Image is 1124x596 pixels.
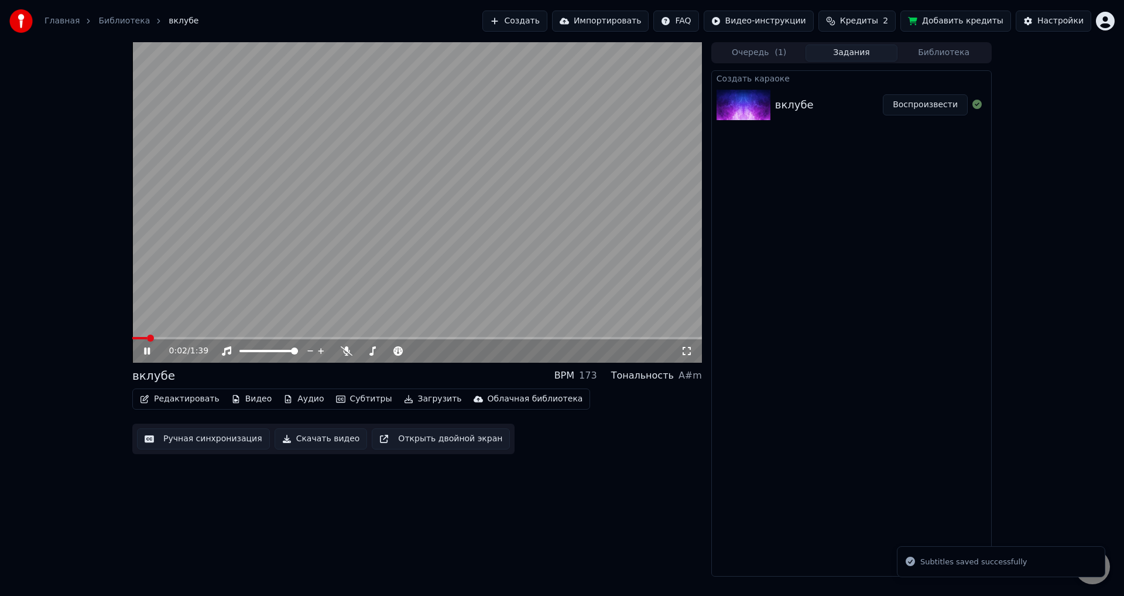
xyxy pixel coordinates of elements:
button: Настройки [1016,11,1091,32]
button: Кредиты2 [818,11,896,32]
div: Облачная библиотека [488,393,583,405]
img: youka [9,9,33,33]
button: Видео [227,391,277,407]
button: Видео-инструкции [704,11,814,32]
button: Загрузить [399,391,467,407]
span: 1:39 [190,345,208,357]
div: Создать караоке [712,71,991,85]
button: Воспроизвести [883,94,968,115]
button: Аудио [279,391,328,407]
div: / [169,345,197,357]
button: FAQ [653,11,698,32]
button: Скачать видео [275,428,368,449]
div: вклубе [132,367,175,384]
button: Субтитры [331,391,397,407]
div: BPM [554,369,574,383]
a: Главная [44,15,80,27]
button: Ручная синхронизация [137,428,270,449]
nav: breadcrumb [44,15,198,27]
button: Очередь [713,45,806,62]
button: Добавить кредиты [900,11,1011,32]
div: A#m [678,369,702,383]
a: Библиотека [98,15,150,27]
div: 173 [579,369,597,383]
div: Subtitles saved successfully [920,556,1027,568]
div: вклубе [775,97,814,113]
button: Задания [806,45,898,62]
span: вклубе [169,15,198,27]
span: Кредиты [840,15,878,27]
div: Тональность [611,369,674,383]
button: Импортировать [552,11,649,32]
span: 0:02 [169,345,187,357]
button: Библиотека [897,45,990,62]
button: Создать [482,11,547,32]
button: Открыть двойной экран [372,428,510,449]
button: Редактировать [135,391,224,407]
div: Настройки [1037,15,1084,27]
span: ( 1 ) [775,47,786,59]
span: 2 [883,15,888,27]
